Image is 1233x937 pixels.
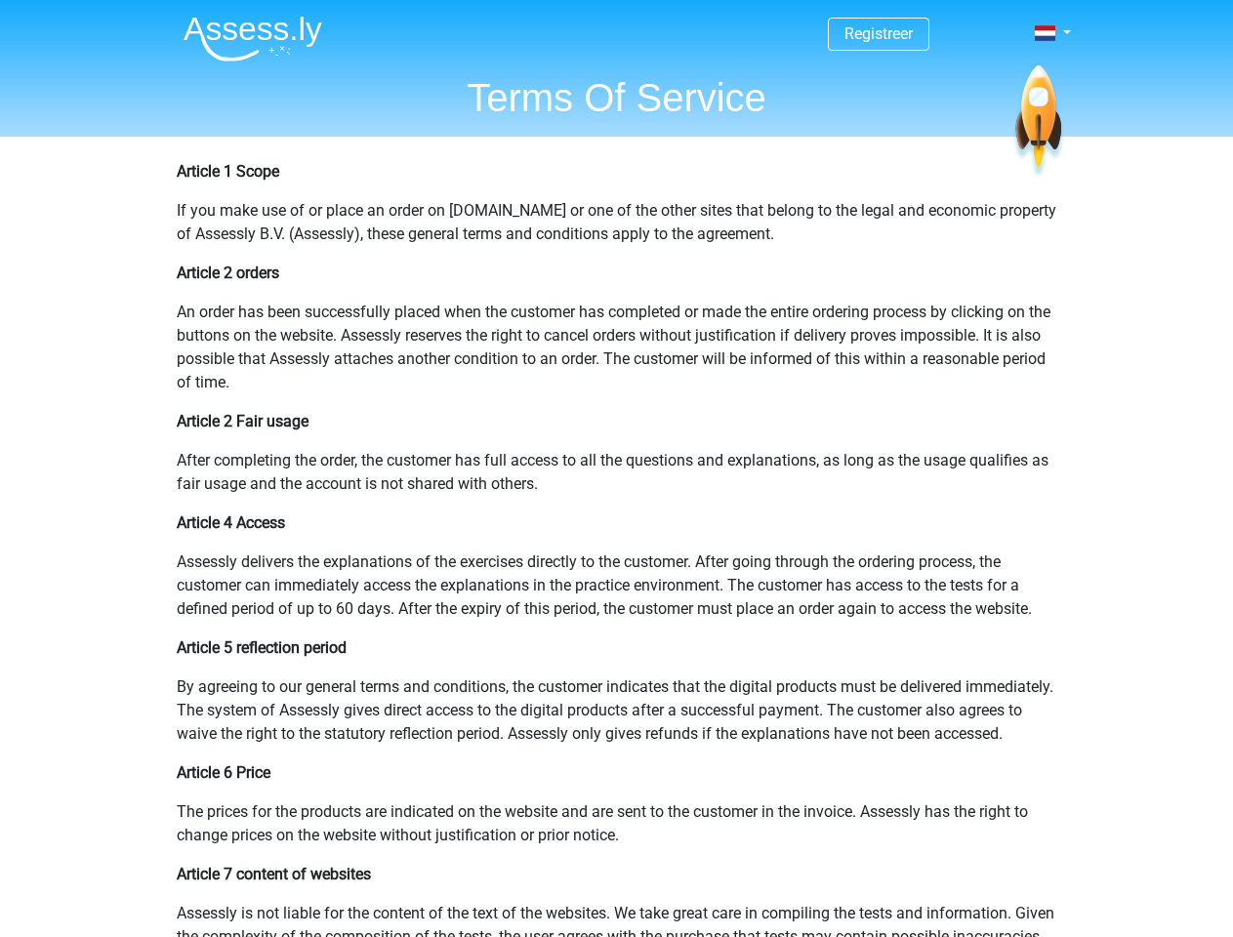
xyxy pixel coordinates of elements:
b: Article 2 orders [177,264,279,282]
h1: Terms Of Service [168,74,1066,121]
p: After completing the order, the customer has full access to all the questions and explanations, a... [177,449,1057,496]
a: Registreer [844,24,913,43]
p: Assessly delivers the explanations of the exercises directly to the customer. After going through... [177,550,1057,621]
img: spaceship.7d73109d6933.svg [1011,65,1065,180]
b: Article 1 Scope [177,162,279,181]
p: By agreeing to our general terms and conditions, the customer indicates that the digital products... [177,675,1057,746]
b: Article 5 reflection period [177,638,347,657]
b: Article 2 Fair usage [177,412,308,430]
p: If you make use of or place an order on [DOMAIN_NAME] or one of the other sites that belong to th... [177,199,1057,246]
img: Assessly [184,16,322,61]
p: An order has been successfully placed when the customer has completed or made the entire ordering... [177,301,1057,394]
b: Article 6 Price [177,763,270,782]
b: Article 7 content of websites [177,865,371,883]
b: Article 4 Access [177,513,285,532]
p: The prices for the products are indicated on the website and are sent to the customer in the invo... [177,800,1057,847]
